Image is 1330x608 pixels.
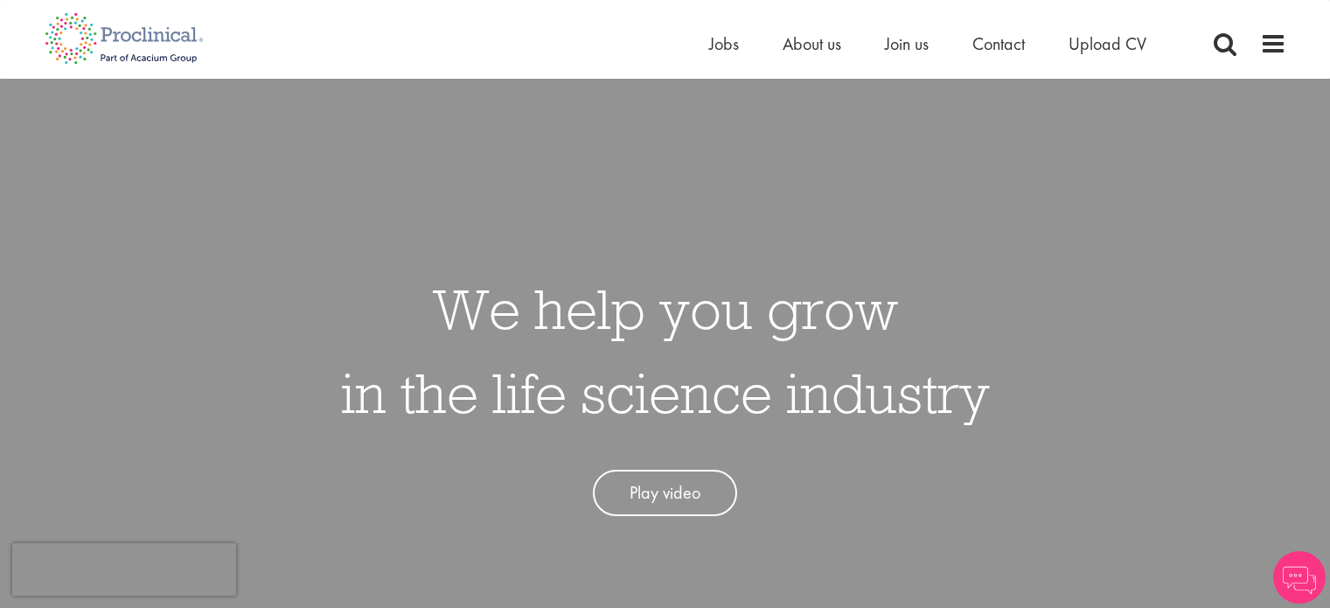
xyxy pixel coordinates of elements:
[341,267,990,435] h1: We help you grow in the life science industry
[593,470,737,516] a: Play video
[1069,32,1146,55] a: Upload CV
[783,32,841,55] a: About us
[709,32,739,55] a: Jobs
[885,32,929,55] a: Join us
[972,32,1025,55] a: Contact
[1273,551,1326,604] img: Chatbot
